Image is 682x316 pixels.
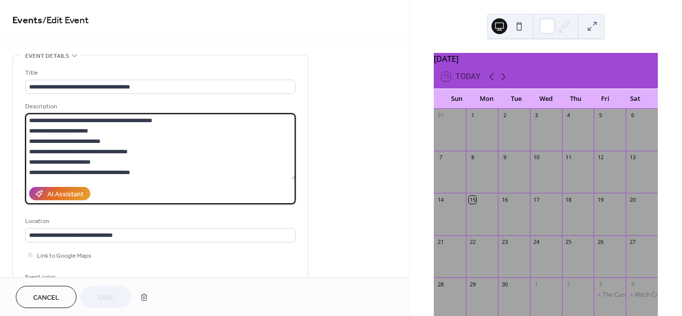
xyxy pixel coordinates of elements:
[42,11,89,30] span: / Edit Event
[603,291,682,299] div: The Cursed Cauldron Opens!
[565,196,572,203] div: 18
[533,154,540,161] div: 10
[37,251,91,261] span: Link to Google Maps
[594,291,626,299] div: The Cursed Cauldron Opens!
[437,112,444,119] div: 31
[469,238,476,246] div: 22
[597,154,604,161] div: 12
[469,112,476,119] div: 1
[629,112,636,119] div: 6
[469,196,476,203] div: 15
[25,216,294,226] div: Location
[469,154,476,161] div: 8
[12,11,42,30] a: Events
[565,112,572,119] div: 4
[590,89,620,109] div: Fri
[533,196,540,203] div: 17
[501,238,508,246] div: 23
[47,189,83,200] div: AI Assistant
[25,51,69,61] span: Event details
[501,196,508,203] div: 16
[626,291,658,299] div: Witch Craft Classes
[561,89,590,109] div: Thu
[501,154,508,161] div: 9
[597,280,604,288] div: 3
[25,101,294,112] div: Description
[620,89,650,109] div: Sat
[533,238,540,246] div: 24
[33,293,59,303] span: Cancel
[437,196,444,203] div: 14
[629,238,636,246] div: 27
[437,238,444,246] div: 21
[469,280,476,288] div: 29
[501,89,531,109] div: Tue
[629,154,636,161] div: 13
[565,238,572,246] div: 25
[629,280,636,288] div: 4
[597,238,604,246] div: 26
[597,112,604,119] div: 5
[437,154,444,161] div: 7
[533,112,540,119] div: 3
[565,280,572,288] div: 2
[501,112,508,119] div: 2
[25,272,99,282] div: Event color
[29,187,90,200] button: AI Assistant
[471,89,501,109] div: Mon
[629,196,636,203] div: 20
[501,280,508,288] div: 30
[437,280,444,288] div: 28
[533,280,540,288] div: 1
[434,53,658,65] div: [DATE]
[565,154,572,161] div: 11
[531,89,561,109] div: Wed
[442,89,471,109] div: Sun
[16,286,76,308] button: Cancel
[25,68,294,78] div: Title
[597,196,604,203] div: 19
